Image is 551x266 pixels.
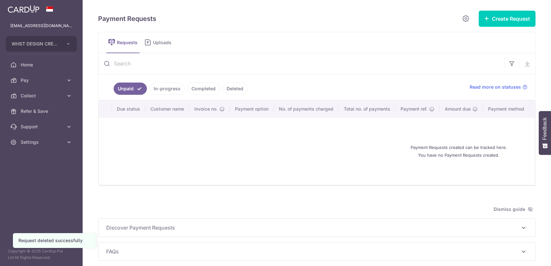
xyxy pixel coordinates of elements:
a: Uploads [142,32,176,53]
span: FAQs [106,248,520,255]
button: Feedback - Show survey [539,111,551,155]
span: Discover Payment Requests [106,224,520,232]
span: Uploads [153,39,176,46]
span: Read more on statuses [470,84,521,90]
span: Collect [21,93,63,99]
div: Request deleted successfully [18,237,90,244]
a: In-progress [149,83,185,95]
span: Feedback [542,117,548,140]
a: Completed [187,83,220,95]
span: No. of payments charged [279,106,333,112]
h5: Payment Requests [98,14,156,24]
span: Invoice no. [194,106,218,112]
th: Due status [112,101,145,117]
span: Dismiss guide [494,205,533,213]
span: Total no. of payments [344,106,390,112]
th: Payment method [483,101,529,117]
button: WHST DESIGN CREATIVE PTE. LTD. [6,36,77,52]
iframe: Opens a widget where you can find more information [510,247,545,263]
button: Create Request [479,11,536,27]
span: Requests [117,39,140,46]
span: Payment option [235,106,269,112]
span: Payment ref. [401,106,427,112]
th: Customer name [145,101,189,117]
span: WHST DESIGN CREATIVE PTE. LTD. [12,41,59,47]
span: Support [21,123,63,130]
span: Refer & Save [21,108,63,114]
span: Home [21,62,63,68]
span: Settings [21,139,63,145]
span: Amount due [445,106,471,112]
input: Search [98,53,504,74]
img: CardUp [8,5,39,13]
a: Unpaid [114,83,147,95]
p: Discover Payment Requests [106,224,527,232]
a: Deleted [222,83,248,95]
span: Pay [21,77,63,84]
a: Requests [106,32,140,53]
p: FAQs [106,248,527,255]
a: Read more on statuses [470,84,527,90]
p: [EMAIL_ADDRESS][DOMAIN_NAME] [10,23,72,29]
